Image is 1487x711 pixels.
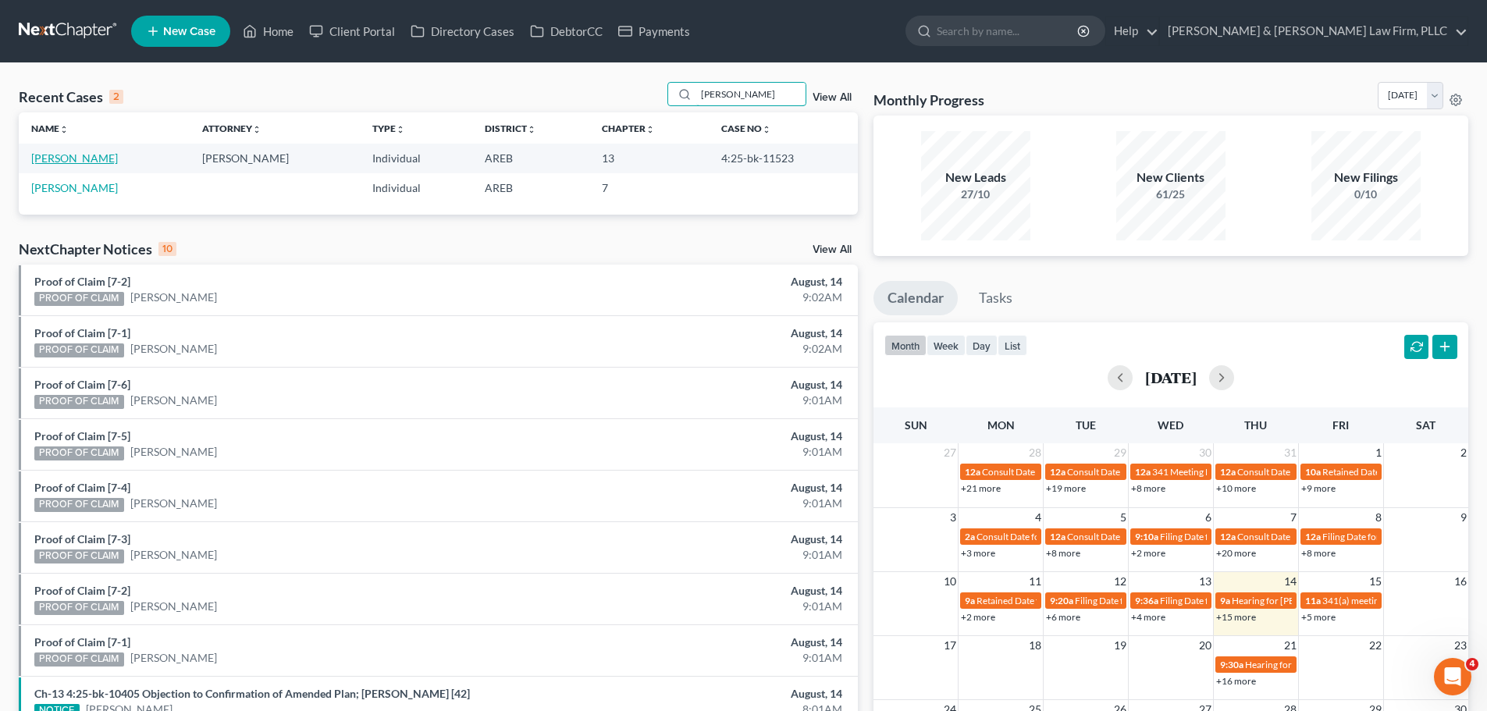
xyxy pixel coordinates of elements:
div: August, 14 [583,377,842,393]
span: 8 [1374,508,1383,527]
td: [PERSON_NAME] [190,144,361,172]
div: 9:01AM [583,547,842,563]
div: PROOF OF CLAIM [34,395,124,409]
span: 1 [1374,443,1383,462]
a: [PERSON_NAME] [130,650,217,666]
i: unfold_more [396,125,405,134]
a: +9 more [1301,482,1336,494]
span: 9:36a [1135,595,1158,606]
div: 2 [109,90,123,104]
span: Sat [1416,418,1435,432]
span: 341 Meeting Date for [PERSON_NAME] & [PERSON_NAME] [1152,466,1396,478]
i: unfold_more [646,125,655,134]
span: 20 [1197,636,1213,655]
a: Proof of Claim [7-3] [34,532,130,546]
button: list [998,335,1027,356]
a: [PERSON_NAME] [130,341,217,357]
a: Payments [610,17,698,45]
span: Hearing for [PERSON_NAME] [1232,595,1354,606]
a: +5 more [1301,611,1336,623]
a: [PERSON_NAME] [130,547,217,563]
span: 9 [1459,508,1468,527]
span: Consult Date for [PERSON_NAME] [982,466,1124,478]
div: August, 14 [583,531,842,547]
span: Fri [1332,418,1349,432]
span: 9a [1220,595,1230,606]
button: week [927,335,966,356]
input: Search by name... [696,83,806,105]
span: Mon [987,418,1015,432]
a: +15 more [1216,611,1256,623]
div: PROOF OF CLAIM [34,549,124,563]
a: Proof of Claim [7-2] [34,584,130,597]
div: PROOF OF CLAIM [34,446,124,460]
span: 7 [1289,508,1298,527]
a: Attorneyunfold_more [202,123,261,134]
span: Retained Date for [PERSON_NAME] [1322,466,1469,478]
td: AREB [472,173,589,202]
div: Recent Cases [19,87,123,106]
a: Chapterunfold_more [602,123,655,134]
span: 2 [1459,443,1468,462]
td: AREB [472,144,589,172]
span: 13 [1197,572,1213,591]
div: 9:02AM [583,341,842,357]
td: Individual [360,173,472,202]
div: 0/10 [1311,187,1421,202]
span: Consult Date for [PERSON_NAME] [1237,531,1379,542]
span: Filing Date for [PERSON_NAME] [1160,531,1293,542]
a: Proof of Claim [7-2] [34,275,130,288]
a: Calendar [873,281,958,315]
div: August, 14 [583,274,842,290]
a: Help [1106,17,1158,45]
span: 11 [1027,572,1043,591]
a: Districtunfold_more [485,123,536,134]
span: 2a [965,531,975,542]
a: +19 more [1046,482,1086,494]
div: New Filings [1311,169,1421,187]
span: 18 [1027,636,1043,655]
a: View All [813,244,852,255]
div: New Clients [1116,169,1226,187]
a: [PERSON_NAME] [31,151,118,165]
span: 31 [1282,443,1298,462]
div: PROOF OF CLAIM [34,292,124,306]
div: August, 14 [583,583,842,599]
a: +3 more [961,547,995,559]
a: +10 more [1216,482,1256,494]
div: 9:01AM [583,599,842,614]
div: PROOF OF CLAIM [34,343,124,357]
div: August, 14 [583,635,842,650]
a: [PERSON_NAME] [130,599,217,614]
span: 12a [1220,531,1236,542]
div: 9:01AM [583,393,842,408]
span: 23 [1453,636,1468,655]
div: New Leads [921,169,1030,187]
a: [PERSON_NAME] [130,393,217,408]
span: 4 [1466,658,1478,670]
span: 12a [965,466,980,478]
span: Tue [1076,418,1096,432]
a: Home [235,17,301,45]
span: 15 [1368,572,1383,591]
div: 61/25 [1116,187,1226,202]
span: 28 [1027,443,1043,462]
span: 9:30a [1220,659,1243,670]
a: View All [813,92,852,103]
h2: [DATE] [1145,369,1197,386]
span: 22 [1368,636,1383,655]
span: 9a [965,595,975,606]
div: August, 14 [583,686,842,702]
a: Nameunfold_more [31,123,69,134]
span: 11a [1305,595,1321,606]
span: 12a [1220,466,1236,478]
span: 12a [1050,466,1065,478]
span: Wed [1158,418,1183,432]
a: +2 more [961,611,995,623]
span: 29 [1112,443,1128,462]
td: 13 [589,144,709,172]
div: 9:02AM [583,290,842,305]
span: 30 [1197,443,1213,462]
a: [PERSON_NAME] [130,290,217,305]
a: Ch-13 4:25-bk-10405 Objection to Confirmation of Amended Plan; [PERSON_NAME] [42] [34,687,470,700]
